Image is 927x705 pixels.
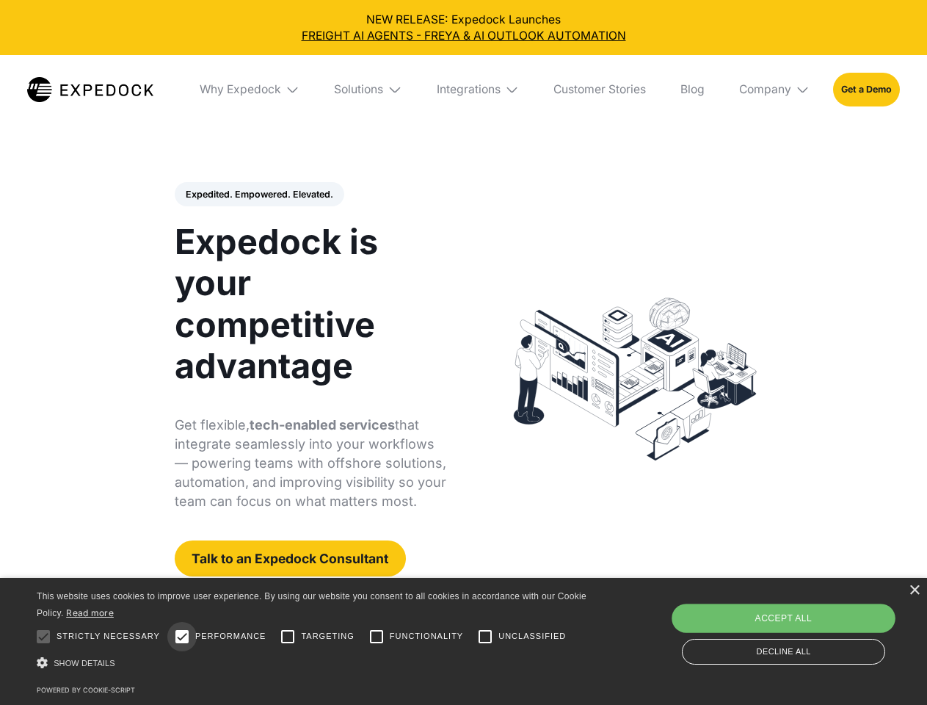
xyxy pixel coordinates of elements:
[301,630,354,643] span: Targeting
[200,82,281,97] div: Why Expedock
[727,55,821,124] div: Company
[498,630,566,643] span: Unclassified
[390,630,463,643] span: Functionality
[542,55,657,124] a: Customer Stories
[833,73,900,106] a: Get a Demo
[425,55,531,124] div: Integrations
[175,416,447,511] p: Get flexible, that integrate seamlessly into your workflows — powering teams with offshore soluti...
[175,540,406,576] a: Talk to an Expedock Consultant
[175,221,447,386] h1: Expedock is your competitive advantage
[54,659,115,668] span: Show details
[66,607,114,618] a: Read more
[250,417,395,433] strong: tech-enabled services
[57,630,160,643] span: Strictly necessary
[37,686,135,694] a: Powered by cookie-script
[37,591,586,618] span: This website uses cookies to improve user experience. By using our website you consent to all coo...
[12,12,916,44] div: NEW RELEASE: Expedock Launches
[672,604,895,633] div: Accept all
[739,82,791,97] div: Company
[195,630,266,643] span: Performance
[437,82,501,97] div: Integrations
[188,55,311,124] div: Why Expedock
[683,546,927,705] iframe: Chat Widget
[323,55,414,124] div: Solutions
[12,28,916,44] a: FREIGHT AI AGENTS - FREYA & AI OUTLOOK AUTOMATION
[37,654,592,673] div: Show details
[669,55,716,124] a: Blog
[334,82,383,97] div: Solutions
